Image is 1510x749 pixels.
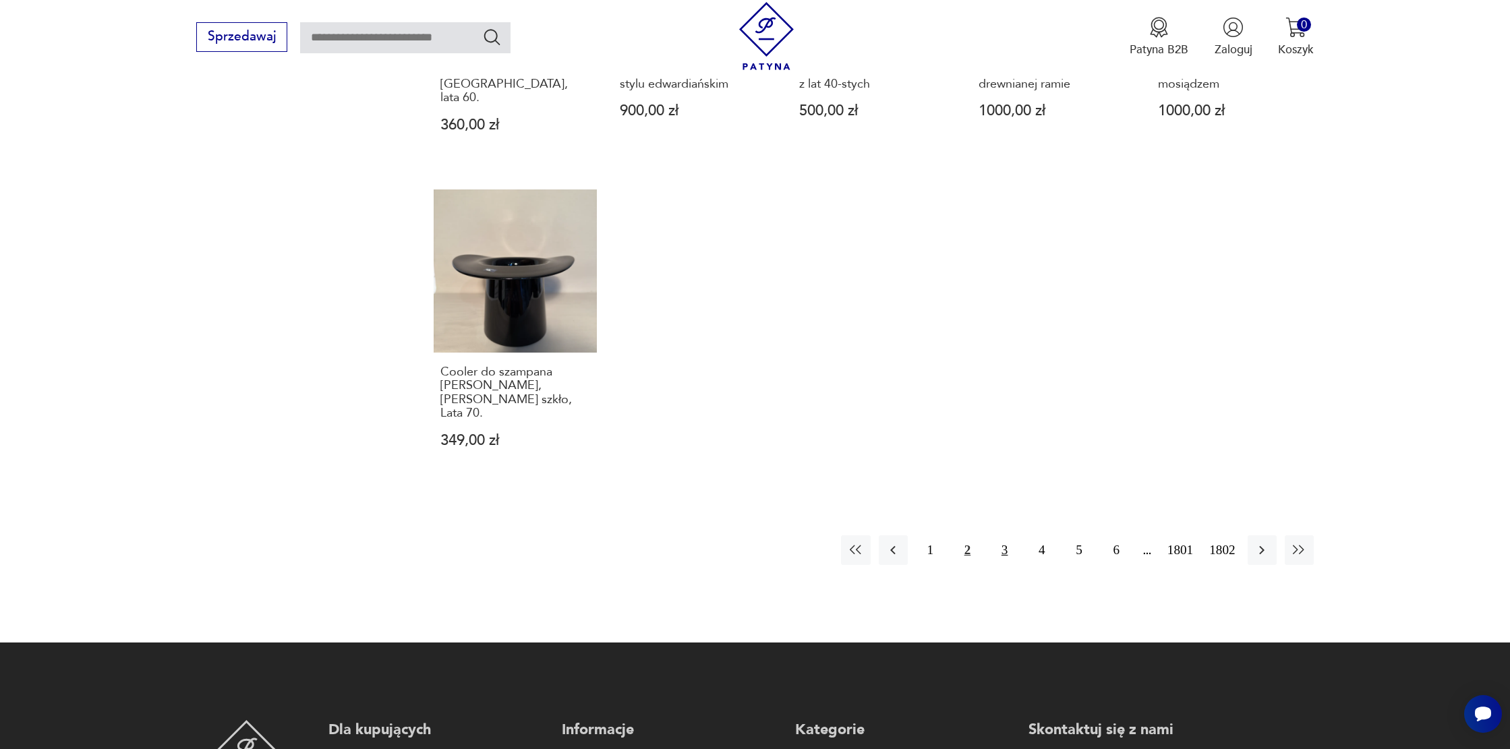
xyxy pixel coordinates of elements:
h3: Lustro w drewnianej ramie z lat 40-stych [799,63,948,91]
img: Ikona medalu [1149,17,1169,38]
p: Koszyk [1278,42,1314,57]
p: 500,00 zł [799,104,948,118]
img: Ikonka użytkownika [1223,17,1244,38]
a: Cooler do szampana Leonardo, Czarne szkło, Lata 70.Cooler do szampana [PERSON_NAME], [PERSON_NAME... [434,189,597,479]
button: 4 [1027,535,1056,564]
p: Skontaktuj się z nami [1028,720,1246,740]
iframe: Smartsupp widget button [1464,695,1502,733]
button: 5 [1064,535,1093,564]
p: Patyna B2B [1130,42,1188,57]
p: 1000,00 zł [979,104,1127,118]
button: 3 [990,535,1019,564]
p: Dla kupujących [328,720,546,740]
h3: Cooler do szampana [PERSON_NAME], [PERSON_NAME] szkło, Lata 70. [440,365,589,421]
h3: Lustro w orzechu z mosiądzem [1158,63,1306,91]
img: Patyna - sklep z meblami i dekoracjami vintage [732,2,801,70]
button: 1 [916,535,945,564]
button: 0Koszyk [1278,17,1314,57]
p: 900,00 zł [620,104,768,118]
p: 349,00 zł [440,433,589,448]
a: Ikona medaluPatyna B2B [1130,17,1188,57]
p: 360,00 zł [440,118,589,132]
button: Szukaj [482,27,502,47]
h3: Lustro owalne dębowe w stylu edwardiańskim [620,63,768,91]
p: 1000,00 zł [1158,104,1306,118]
button: 2 [953,535,982,564]
p: Informacje [562,720,779,740]
button: 6 [1102,535,1131,564]
p: Kategorie [795,720,1012,740]
h3: Modernistyczny gazetnik, [GEOGRAPHIC_DATA], lata 60. [440,63,589,104]
a: Sprzedawaj [196,32,287,43]
button: Sprzedawaj [196,22,287,52]
button: Patyna B2B [1130,17,1188,57]
button: Zaloguj [1215,17,1252,57]
button: 1801 [1163,535,1197,564]
h3: Antyczne lustro ścienne w drewnianej ramie [979,63,1127,91]
img: Ikona koszyka [1285,17,1306,38]
div: 0 [1297,18,1311,32]
p: Zaloguj [1215,42,1252,57]
button: 1802 [1205,535,1239,564]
